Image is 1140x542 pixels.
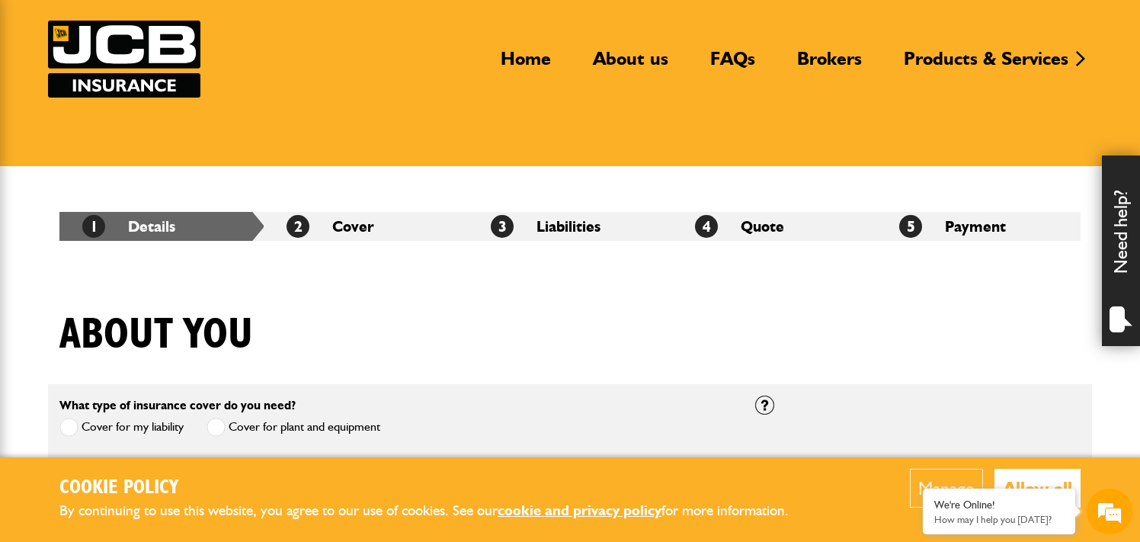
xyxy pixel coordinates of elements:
p: By continuing to use this website, you agree to our use of cookies. See our for more information. [59,499,814,523]
li: Quote [672,212,876,241]
label: Cover for plant and equipment [207,418,380,437]
a: cookie and privacy policy [498,502,661,519]
div: Need help? [1102,156,1140,346]
div: Chat with us now [79,85,256,105]
span: 1 [82,215,105,238]
span: 4 [695,215,718,238]
h1: About you [59,309,253,361]
li: Payment [876,212,1081,241]
input: Enter your last name [20,141,278,175]
li: Details [59,212,264,241]
a: JCB Insurance Services [48,21,200,98]
p: How may I help you today? [934,514,1064,525]
img: d_20077148190_company_1631870298795_20077148190 [26,85,64,106]
button: Allow all [994,469,1081,508]
label: What type of insurance cover do you need? [59,399,296,412]
a: Products & Services [892,47,1080,82]
div: Minimize live chat window [250,8,287,44]
div: We're Online! [934,499,1064,512]
a: FAQs [699,47,767,82]
li: Cover [264,212,468,241]
span: 2 [287,215,309,238]
input: Enter your email address [20,186,278,220]
h2: Cookie Policy [59,476,814,500]
textarea: Type your message and hit 'Enter' [20,276,278,412]
input: Enter your phone number [20,231,278,265]
img: JCB Insurance Services logo [48,21,200,98]
a: About us [581,47,680,82]
span: 3 [491,215,514,238]
span: 5 [899,215,922,238]
li: Liabilities [468,212,672,241]
em: Start Chat [207,425,277,445]
a: Home [489,47,562,82]
label: Cover for my liability [59,418,184,437]
button: Manage [910,469,983,508]
a: Brokers [786,47,873,82]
